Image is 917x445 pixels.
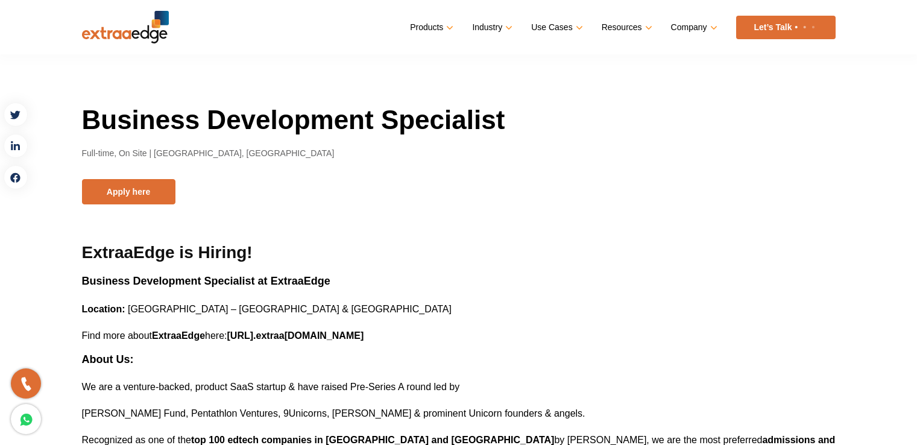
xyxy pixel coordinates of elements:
[82,435,191,445] span: Recognized as one of the
[82,330,153,341] span: Find more about
[205,330,227,341] span: here:
[472,19,510,36] a: Industry
[82,179,175,204] button: Apply here
[410,19,451,36] a: Products
[4,103,28,127] a: twitter
[602,19,650,36] a: Resources
[82,147,836,161] p: Full-time, On Site | [GEOGRAPHIC_DATA], [GEOGRAPHIC_DATA]
[82,353,836,367] h3: About Us:
[227,330,256,341] b: [URL].
[152,330,181,341] b: Extraa
[256,330,285,341] b: extraa
[4,165,28,189] a: facebook
[531,19,580,36] a: Use Cases
[285,330,364,341] b: [DOMAIN_NAME]
[82,275,836,288] h3: Business Development Specialist at ExtraaEdge
[82,304,125,314] b: Location:
[128,304,452,314] span: [GEOGRAPHIC_DATA] – [GEOGRAPHIC_DATA] & [GEOGRAPHIC_DATA]
[554,435,762,445] span: by [PERSON_NAME], we are the most preferred
[4,134,28,158] a: linkedin
[82,103,836,137] h1: Business Development Specialist
[82,242,836,263] h2: ExtraaEdge is Hiring!
[191,435,554,445] b: top 100 edtech companies in [GEOGRAPHIC_DATA] and [GEOGRAPHIC_DATA]
[82,408,585,418] span: [PERSON_NAME] Fund, Pentathlon Ventures, 9Unicorns, [PERSON_NAME] & prominent Unicorn founders & ...
[82,382,460,392] span: We are a venture-backed, product SaaS startup & have raised Pre-Series A round led by
[671,19,715,36] a: Company
[181,330,205,341] b: Edge
[736,16,836,39] a: Let’s Talk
